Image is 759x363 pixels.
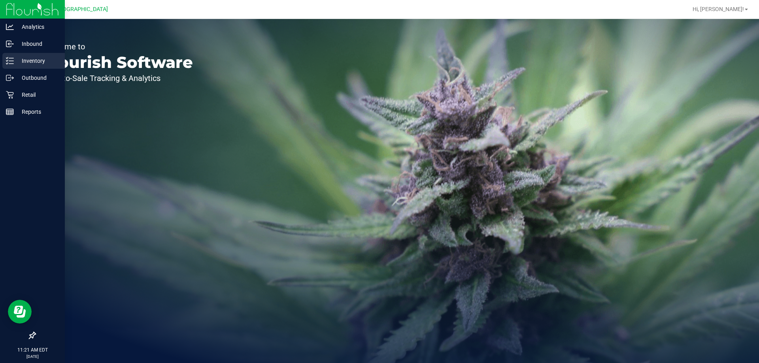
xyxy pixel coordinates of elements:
[6,23,14,31] inline-svg: Analytics
[43,55,193,70] p: Flourish Software
[6,74,14,82] inline-svg: Outbound
[8,300,32,324] iframe: Resource center
[14,22,61,32] p: Analytics
[6,57,14,65] inline-svg: Inventory
[6,108,14,116] inline-svg: Reports
[14,90,61,100] p: Retail
[693,6,744,12] span: Hi, [PERSON_NAME]!
[6,91,14,99] inline-svg: Retail
[43,43,193,51] p: Welcome to
[14,56,61,66] p: Inventory
[4,354,61,359] p: [DATE]
[6,40,14,48] inline-svg: Inbound
[14,73,61,83] p: Outbound
[4,346,61,354] p: 11:21 AM EDT
[14,39,61,49] p: Inbound
[54,6,108,13] span: [GEOGRAPHIC_DATA]
[43,74,193,82] p: Seed-to-Sale Tracking & Analytics
[14,107,61,117] p: Reports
